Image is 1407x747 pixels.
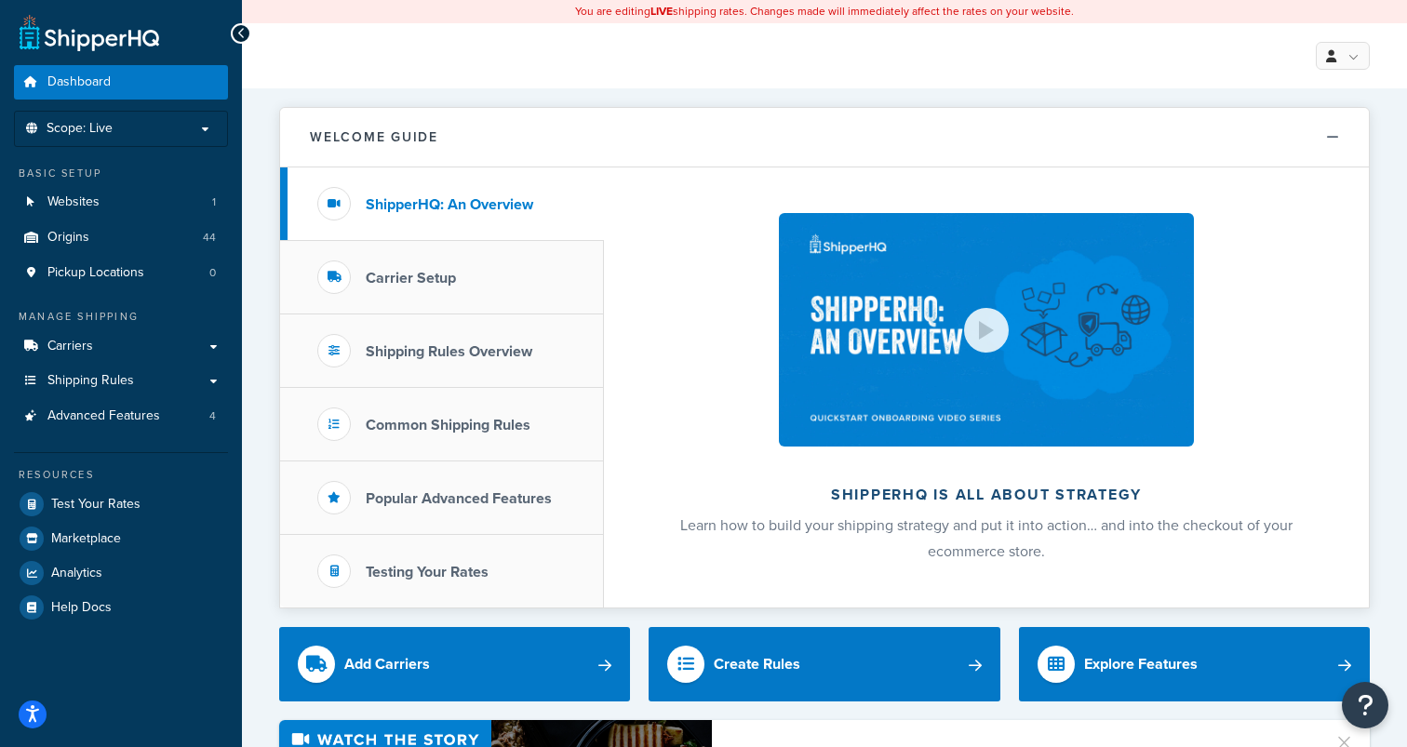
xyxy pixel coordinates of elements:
[14,220,228,255] a: Origins44
[203,230,216,246] span: 44
[14,487,228,521] a: Test Your Rates
[366,564,489,580] h3: Testing Your Rates
[14,309,228,325] div: Manage Shipping
[14,556,228,590] a: Analytics
[366,270,456,287] h3: Carrier Setup
[47,230,89,246] span: Origins
[47,194,100,210] span: Websites
[14,364,228,398] a: Shipping Rules
[366,343,532,360] h3: Shipping Rules Overview
[714,651,800,677] div: Create Rules
[47,373,134,389] span: Shipping Rules
[1342,682,1388,728] button: Open Resource Center
[1084,651,1198,677] div: Explore Features
[280,108,1369,167] button: Welcome Guide
[14,256,228,290] li: Pickup Locations
[51,497,141,513] span: Test Your Rates
[51,531,121,547] span: Marketplace
[47,265,144,281] span: Pickup Locations
[47,408,160,424] span: Advanced Features
[344,651,430,677] div: Add Carriers
[14,185,228,220] a: Websites1
[650,3,673,20] b: LIVE
[47,121,113,137] span: Scope: Live
[680,514,1293,562] span: Learn how to build your shipping strategy and put it into action… and into the checkout of your e...
[366,490,552,507] h3: Popular Advanced Features
[14,399,228,434] a: Advanced Features4
[366,196,533,213] h3: ShipperHQ: An Overview
[653,487,1320,503] h2: ShipperHQ is all about strategy
[779,213,1194,447] img: ShipperHQ is all about strategy
[14,591,228,624] a: Help Docs
[14,166,228,181] div: Basic Setup
[14,467,228,483] div: Resources
[14,185,228,220] li: Websites
[14,256,228,290] a: Pickup Locations0
[14,329,228,364] a: Carriers
[14,522,228,555] a: Marketplace
[649,627,999,701] a: Create Rules
[14,399,228,434] li: Advanced Features
[209,408,216,424] span: 4
[310,130,438,144] h2: Welcome Guide
[51,600,112,616] span: Help Docs
[209,265,216,281] span: 0
[14,65,228,100] a: Dashboard
[14,220,228,255] li: Origins
[212,194,216,210] span: 1
[1019,627,1370,701] a: Explore Features
[47,339,93,354] span: Carriers
[47,74,111,90] span: Dashboard
[366,417,530,434] h3: Common Shipping Rules
[51,566,102,581] span: Analytics
[279,627,630,701] a: Add Carriers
